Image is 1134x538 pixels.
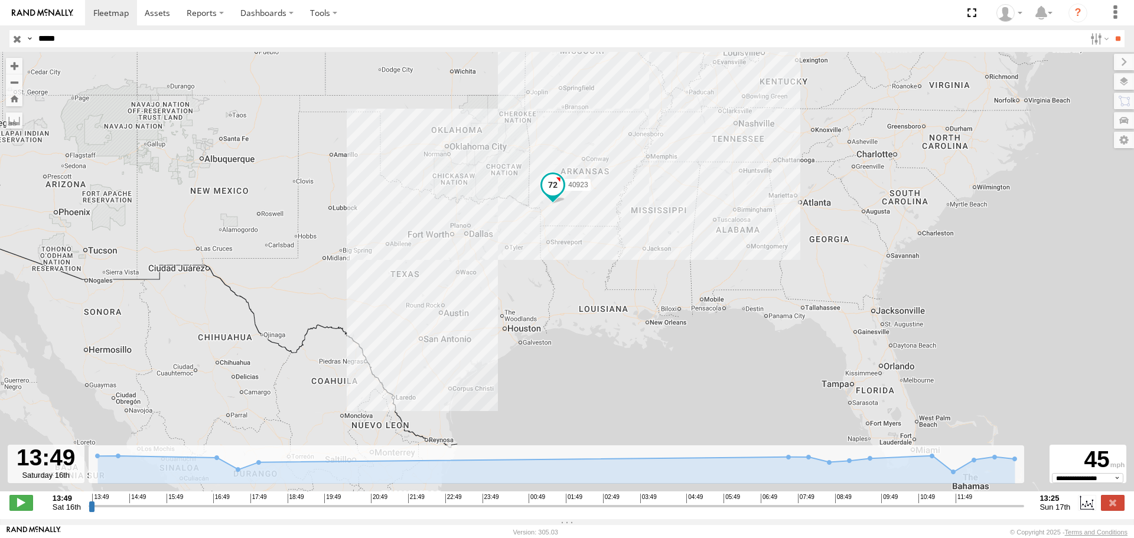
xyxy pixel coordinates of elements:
[603,494,620,503] span: 02:49
[288,494,304,503] span: 18:49
[324,494,341,503] span: 19:49
[1039,494,1070,503] strong: 13:25
[9,495,33,510] label: Play/Stop
[1051,446,1125,473] div: 45
[6,112,22,129] label: Measure
[250,494,267,503] span: 17:49
[835,494,852,503] span: 08:49
[956,494,972,503] span: 11:49
[640,494,657,503] span: 03:49
[53,494,81,503] strong: 13:49
[213,494,230,503] span: 16:49
[992,4,1027,22] div: Caseta Laredo TX
[724,494,740,503] span: 05:49
[6,74,22,90] button: Zoom out
[513,529,558,536] div: Version: 305.03
[1101,495,1125,510] label: Close
[1039,503,1070,511] span: Sun 17th Aug 2025
[6,90,22,106] button: Zoom Home
[6,58,22,74] button: Zoom in
[1086,30,1111,47] label: Search Filter Options
[371,494,387,503] span: 20:49
[129,494,146,503] span: 14:49
[92,494,109,503] span: 13:49
[445,494,462,503] span: 22:49
[529,494,545,503] span: 00:49
[408,494,425,503] span: 21:49
[568,181,588,189] span: 40923
[167,494,183,503] span: 15:49
[566,494,582,503] span: 01:49
[761,494,777,503] span: 06:49
[483,494,499,503] span: 23:49
[6,526,61,538] a: Visit our Website
[1010,529,1128,536] div: © Copyright 2025 -
[25,30,34,47] label: Search Query
[12,9,73,17] img: rand-logo.svg
[798,494,814,503] span: 07:49
[881,494,898,503] span: 09:49
[1114,132,1134,148] label: Map Settings
[686,494,703,503] span: 04:49
[53,503,81,511] span: Sat 16th Aug 2025
[1068,4,1087,22] i: ?
[1065,529,1128,536] a: Terms and Conditions
[918,494,935,503] span: 10:49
